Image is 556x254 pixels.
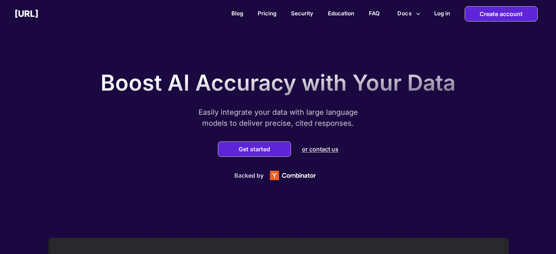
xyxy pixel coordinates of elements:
[394,7,423,20] button: more
[101,69,455,96] p: Boost AI Accuracy with Your Data
[328,10,354,17] a: Education
[15,8,38,19] h2: [URL]
[434,10,450,17] h2: Log in
[480,7,523,21] p: Create account
[258,10,276,17] a: Pricing
[369,10,380,17] a: FAQ
[231,10,243,17] a: Blog
[187,107,370,129] p: Easily integrate your data with large language models to deliver precise, cited responses.
[234,172,264,179] p: Backed by
[291,10,313,17] a: Security
[264,167,322,184] img: Y Combinator logo
[237,145,272,153] button: Get started
[302,145,338,153] p: or contact us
